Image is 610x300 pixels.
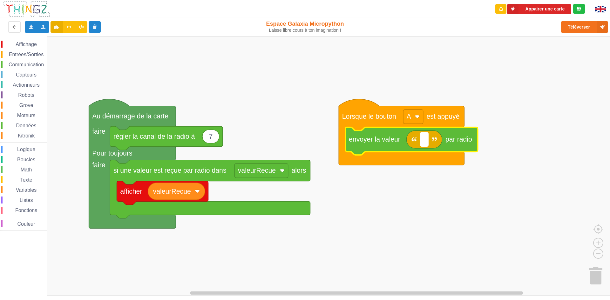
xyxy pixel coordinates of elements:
span: Données [15,123,37,128]
text: faire [92,161,105,169]
div: Laisse libre cours à ton imagination ! [252,28,358,33]
span: Couleur [17,221,36,227]
text: Au démarrage de la carte [92,112,168,120]
img: thingz_logo.png [3,1,51,17]
div: Espace Galaxia Micropython [252,20,358,33]
span: Communication [8,62,45,67]
span: Entrées/Sorties [8,52,44,57]
span: Boucles [16,157,36,162]
span: Affichage [15,42,37,47]
span: Kitronik [17,133,36,138]
text: est appuyé [426,113,459,120]
text: 7 [209,133,213,140]
text: A [407,113,411,120]
img: gb.png [595,6,606,12]
span: Listes [19,197,34,203]
span: Math [20,167,33,172]
text: alors [291,167,306,174]
text: par radio [445,136,472,143]
text: valeurRecue [153,187,191,195]
button: Appairer une carte [507,4,571,14]
span: Grove [18,103,34,108]
span: Robots [17,92,35,98]
span: Actionneurs [12,82,41,88]
text: faire [92,128,105,135]
button: Téléverser [561,21,608,33]
span: Fonctions [14,208,38,213]
span: Moteurs [16,113,37,118]
text: envoyer la valeur [349,136,400,143]
text: Lorsque le bouton [342,113,396,120]
text: valeurRecue [238,167,276,174]
span: Capteurs [15,72,37,77]
text: afficher [120,187,142,195]
span: Logique [16,147,36,152]
text: régler la canal de la radio à [113,133,195,140]
span: Variables [15,187,38,193]
text: si une valeur est reçue par radio dans [113,167,227,174]
text: Pour toujours [92,150,132,157]
div: Tu es connecté au serveur de création de Thingz [573,4,585,14]
span: Texte [19,177,33,183]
